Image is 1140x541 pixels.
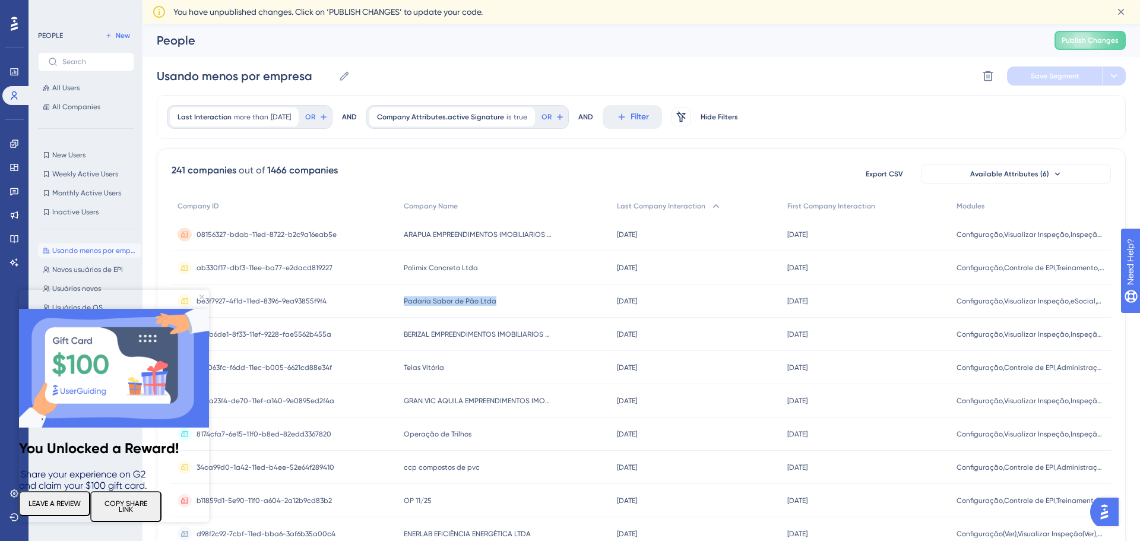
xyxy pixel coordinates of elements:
span: Configuração,Visualizar Inspeção,Inspeção Coleta,Plano de Ação,Controle de EPI [957,396,1105,406]
button: All Users [38,81,134,95]
span: Configuração,Controle de EPI,Treinamento,Controle de Documento,Administração [957,496,1105,505]
span: OR [305,112,315,122]
button: Inactive Users [38,205,134,219]
span: [DATE] [271,112,291,122]
span: Share your experience on G2 [2,179,126,190]
span: Publish Changes [1062,36,1119,45]
span: ENERLAB EFICIÊNCIA ENERGÉTICA LTDA [404,529,531,539]
span: Configuração,Visualizar Inspeção,Inspeção Coleta,Plano de Ação [957,230,1105,239]
span: Company ID [178,201,219,211]
button: Monthly Active Users [38,186,134,200]
span: be3f7927-4f1d-11ed-8396-9ea93855f9f4 [197,296,327,306]
button: Usuários novos [38,281,141,296]
span: OP 11/25 [404,496,432,505]
span: 34ca99d0-1a42-11ed-b4ee-52e64f289410 [197,463,334,472]
span: Hide Filters [701,112,738,122]
time: [DATE] [787,463,807,472]
span: Padaria Sabor de Pão Ltda [404,296,496,306]
span: ccp compostos de pvc [404,463,480,472]
time: [DATE] [787,430,807,438]
time: [DATE] [787,297,807,305]
time: [DATE] [787,363,807,372]
button: OR [303,107,330,126]
span: 08156327-bdab-11ed-8722-b2c9a16eab5e [197,230,337,239]
span: Save Segment [1031,71,1079,81]
span: Configuração,Controle de EPI,Administração [957,463,1105,472]
div: 241 companies [172,163,236,178]
span: Configuração(Ver),Visualizar Inspeção(Ver),Plano de Ação,Controle de EPI(Ver),Treinamento(Ver),eS... [957,529,1105,539]
button: New Users [38,148,134,162]
span: New [116,31,130,40]
button: All Companies [38,100,134,114]
div: AND [342,105,357,129]
span: OR [541,112,552,122]
button: COPY SHARE LINK [71,201,142,232]
span: eeea23f4-de70-11ef-a140-9e0895ed2f4a [197,396,334,406]
time: [DATE] [787,496,807,505]
input: Segment Name [157,68,334,84]
span: Configuração,Visualizar Inspeção,Inspeção Coleta,Plano de Ação,Controle de EPI,Treinamento,Contro... [957,429,1105,439]
div: People [157,32,1025,49]
span: Last Interaction [178,112,232,122]
span: ARAPUA EMPREENDIMENTOS IMOBILIARIOS LTDA - OBRA 535 [404,230,552,239]
span: Company Name [404,201,458,211]
div: out of [239,163,265,178]
span: Configuração,Controle de EPI,Treinamento,Administração [957,263,1105,273]
span: Inactive Users [52,207,99,217]
button: Available Attributes (6) [921,164,1111,184]
div: 1466 companies [267,163,338,178]
span: Last Company Interaction [617,201,705,211]
span: 8174cfa7-6e15-11f0-b8ed-82edd3367820 [197,429,331,439]
span: Monthly Active Users [52,188,121,198]
span: Telas Vitória [404,363,444,372]
span: First Company Interaction [787,201,875,211]
span: GRAN VIC AQUILA EMPREENDIMENTOS IMOBILIARIOS SPE LTDA [404,396,552,406]
span: Configuração,Visualizar Inspeção,eSocial,Controle de Documento,Administração [957,296,1105,306]
input: Search [62,58,124,66]
time: [DATE] [617,430,637,438]
button: Save Segment [1007,67,1102,86]
span: All Users [52,83,80,93]
time: [DATE] [617,463,637,472]
time: [DATE] [787,397,807,405]
time: [DATE] [617,530,637,538]
span: You have unpublished changes. Click on ‘PUBLISH CHANGES’ to update your code. [173,5,483,19]
time: [DATE] [617,363,637,372]
button: Novos usuários de EPI [38,262,141,277]
span: All Companies [52,102,100,112]
span: Available Attributes (6) [970,169,1049,179]
span: 7e2063fc-f6dd-11ec-b005-6621cd88e34f [197,363,332,372]
time: [DATE] [787,530,807,538]
span: ab330f17-dbf3-11ee-ba77-e2dacd819227 [197,263,332,273]
time: [DATE] [617,397,637,405]
span: is [506,112,511,122]
span: Weekly Active Users [52,169,118,179]
span: Novos usuários de EPI [52,265,123,274]
div: PEOPLE [38,31,63,40]
span: b11859d1-5e90-11f0-a604-2a12b9cd83b2 [197,496,332,505]
button: Hide Filters [700,107,738,126]
button: Weekly Active Users [38,167,134,181]
span: Polimix Concreto Ltda [404,263,478,273]
span: d98f2c92-7cbf-11ed-bba6-3af6b35a00c4 [197,529,335,539]
time: [DATE] [617,297,637,305]
time: [DATE] [787,330,807,338]
span: Export CSV [866,169,903,179]
button: New [101,29,134,43]
button: Export CSV [854,164,914,184]
span: more than [234,112,268,122]
iframe: UserGuiding AI Assistant Launcher [1090,494,1126,530]
time: [DATE] [617,230,637,239]
div: AND [578,105,593,129]
time: [DATE] [787,264,807,272]
button: Filter [603,105,662,129]
time: [DATE] [617,264,637,272]
span: a87b6de1-8f33-11ef-9228-fae5562b455a [197,330,331,339]
time: [DATE] [787,230,807,239]
span: Usuários novos [52,284,101,293]
button: Usando menos por empresa [38,243,141,258]
span: BERIZAL EMPREENDIMENTOS IMOBILIARIOS LTDA - OBRA 648 [404,330,552,339]
span: Configuração,Visualizar Inspeção,Inspeção Coleta,Plano de Ação [957,330,1105,339]
time: [DATE] [617,496,637,505]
